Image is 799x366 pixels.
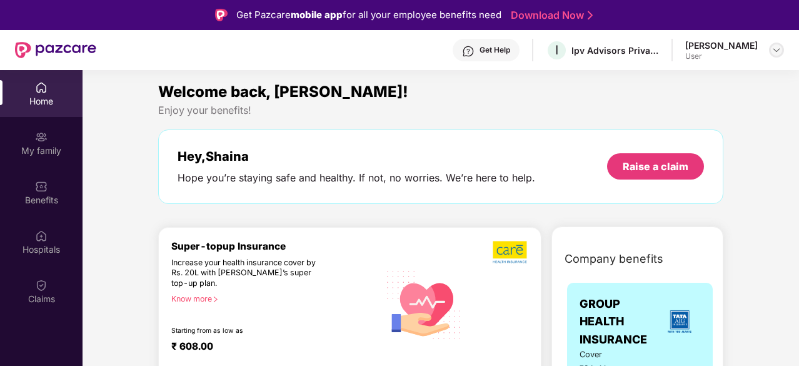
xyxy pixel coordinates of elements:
[685,39,758,51] div: [PERSON_NAME]
[580,348,625,361] span: Cover
[212,296,219,303] span: right
[158,104,723,117] div: Enjoy your benefits!
[663,305,696,338] img: insurerLogo
[35,230,48,242] img: svg+xml;base64,PHN2ZyBpZD0iSG9zcGl0YWxzIiB4bWxucz0iaHR0cDovL3d3dy53My5vcmcvMjAwMC9zdmciIHdpZHRoPS...
[623,160,688,173] div: Raise a claim
[171,327,326,335] div: Starting from as low as
[771,45,781,55] img: svg+xml;base64,PHN2ZyBpZD0iRHJvcGRvd24tMzJ4MzIiIHhtbG5zPSJodHRwOi8vd3d3LnczLm9yZy8yMDAwL3N2ZyIgd2...
[565,250,663,268] span: Company benefits
[511,9,589,22] a: Download Now
[379,258,469,349] img: svg+xml;base64,PHN2ZyB4bWxucz0iaHR0cDovL3d3dy53My5vcmcvMjAwMC9zdmciIHhtbG5zOnhsaW5rPSJodHRwOi8vd3...
[236,8,501,23] div: Get Pazcare for all your employee benefits need
[588,9,593,22] img: Stroke
[215,9,228,21] img: Logo
[15,42,96,58] img: New Pazcare Logo
[580,295,659,348] span: GROUP HEALTH INSURANCE
[480,45,510,55] div: Get Help
[171,240,379,252] div: Super-topup Insurance
[171,340,367,355] div: ₹ 608.00
[178,171,535,185] div: Hope you’re staying safe and healthy. If not, no worries. We’re here to help.
[171,258,326,289] div: Increase your health insurance cover by Rs. 20L with [PERSON_NAME]’s super top-up plan.
[35,131,48,143] img: svg+xml;base64,PHN2ZyB3aWR0aD0iMjAiIGhlaWdodD0iMjAiIHZpZXdCb3g9IjAgMCAyMCAyMCIgZmlsbD0ibm9uZSIgeG...
[493,240,528,264] img: b5dec4f62d2307b9de63beb79f102df3.png
[555,43,558,58] span: I
[171,294,372,303] div: Know more
[685,51,758,61] div: User
[178,149,535,164] div: Hey, Shaina
[35,279,48,292] img: svg+xml;base64,PHN2ZyBpZD0iQ2xhaW0iIHhtbG5zPSJodHRwOi8vd3d3LnczLm9yZy8yMDAwL3N2ZyIgd2lkdGg9IjIwIi...
[571,44,659,56] div: Ipv Advisors Private Limited
[291,9,343,21] strong: mobile app
[158,83,408,101] span: Welcome back, [PERSON_NAME]!
[35,180,48,193] img: svg+xml;base64,PHN2ZyBpZD0iQmVuZWZpdHMiIHhtbG5zPSJodHRwOi8vd3d3LnczLm9yZy8yMDAwL3N2ZyIgd2lkdGg9Ij...
[462,45,475,58] img: svg+xml;base64,PHN2ZyBpZD0iSGVscC0zMngzMiIgeG1sbnM9Imh0dHA6Ly93d3cudzMub3JnLzIwMDAvc3ZnIiB3aWR0aD...
[35,81,48,94] img: svg+xml;base64,PHN2ZyBpZD0iSG9tZSIgeG1sbnM9Imh0dHA6Ly93d3cudzMub3JnLzIwMDAvc3ZnIiB3aWR0aD0iMjAiIG...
